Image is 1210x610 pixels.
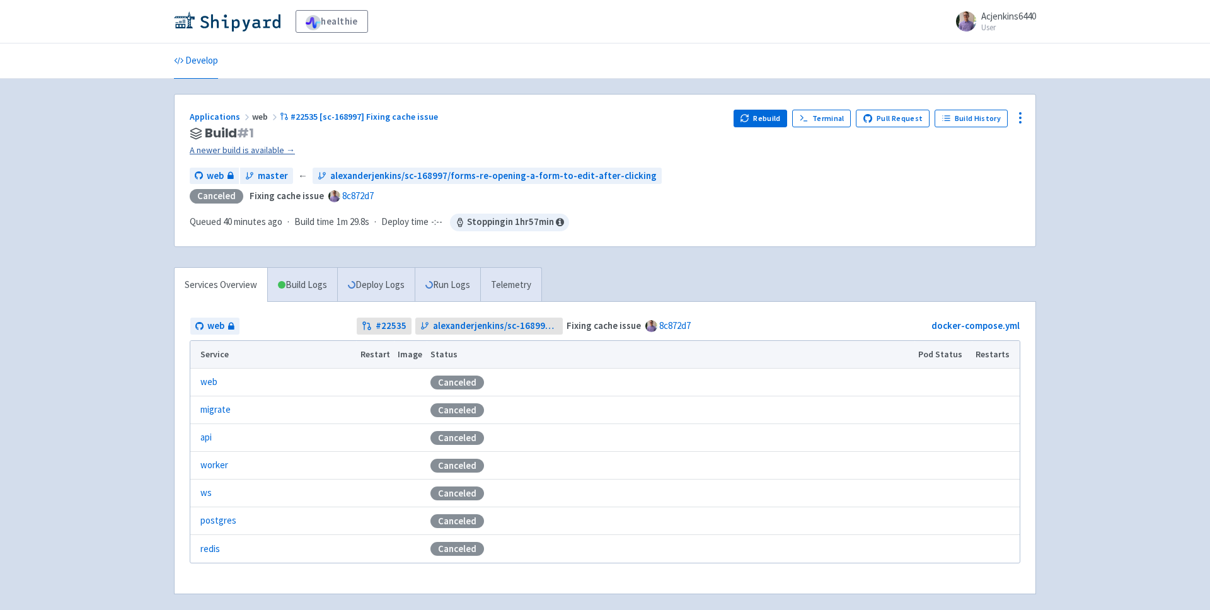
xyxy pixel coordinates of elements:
a: docker-compose.yml [931,319,1020,331]
a: Run Logs [415,268,480,302]
a: Deploy Logs [337,268,415,302]
a: worker [200,458,228,473]
span: Queued [190,216,282,227]
a: ws [200,486,212,500]
strong: # 22535 [376,319,406,333]
th: Restarts [972,341,1020,369]
div: Canceled [430,486,484,500]
strong: Fixing cache issue [567,319,641,331]
time: 40 minutes ago [223,216,282,227]
a: master [240,168,293,185]
a: Acjenkins6440 User [948,11,1036,32]
th: Service [190,341,356,369]
a: healthie [296,10,368,33]
div: Canceled [430,376,484,389]
a: alexanderjenkins/sc-168997/forms-re-opening-a-form-to-edit-after-clicking [415,318,563,335]
div: Canceled [430,542,484,556]
small: User [981,23,1036,32]
span: web [207,319,224,333]
span: -:-- [431,215,442,229]
th: Status [427,341,914,369]
a: web [200,375,217,389]
span: web [207,169,224,183]
div: Canceled [190,189,243,204]
span: alexanderjenkins/sc-168997/forms-re-opening-a-form-to-edit-after-clicking [433,319,558,333]
a: 8c872d7 [342,190,374,202]
strong: Fixing cache issue [250,190,324,202]
img: Shipyard logo [174,11,280,32]
a: Build Logs [268,268,337,302]
div: · · [190,214,569,231]
a: Build History [935,110,1008,127]
a: #22535 [sc-168997] Fixing cache issue [280,111,440,122]
span: Build [205,126,254,141]
div: Canceled [430,431,484,445]
a: redis [200,542,220,556]
a: Develop [174,43,218,79]
span: web [252,111,280,122]
button: Rebuild [734,110,788,127]
span: # 1 [237,124,254,142]
a: Services Overview [175,268,267,302]
a: web [190,318,239,335]
a: api [200,430,212,445]
a: Telemetry [480,268,541,302]
a: A newer build is available → [190,143,723,158]
th: Restart [356,341,394,369]
span: ← [298,169,308,183]
a: 8c872d7 [659,319,691,331]
span: alexanderjenkins/sc-168997/forms-re-opening-a-form-to-edit-after-clicking [330,169,657,183]
span: Build time [294,215,334,229]
div: Canceled [430,403,484,417]
a: Terminal [792,110,851,127]
th: Image [394,341,427,369]
a: postgres [200,514,236,528]
a: web [190,168,239,185]
a: Pull Request [856,110,930,127]
span: Deploy time [381,215,429,229]
span: 1m 29.8s [337,215,369,229]
span: Acjenkins6440 [981,10,1036,22]
th: Pod Status [914,341,972,369]
a: Applications [190,111,252,122]
a: #22535 [357,318,412,335]
a: alexanderjenkins/sc-168997/forms-re-opening-a-form-to-edit-after-clicking [313,168,662,185]
div: Canceled [430,514,484,528]
span: master [258,169,288,183]
span: Stopping in 1 hr 57 min [450,214,569,231]
div: Canceled [430,459,484,473]
a: migrate [200,403,231,417]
